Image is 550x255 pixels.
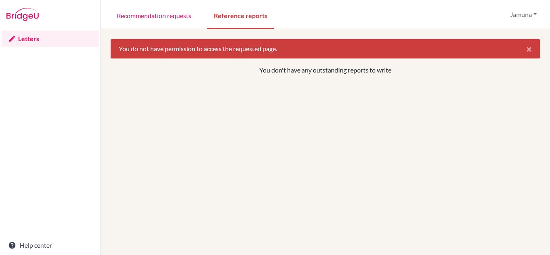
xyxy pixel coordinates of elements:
a: Letters [2,31,99,47]
button: Close [518,39,540,58]
a: Help center [2,237,99,253]
a: Recommendation requests [110,1,198,29]
span: × [526,43,532,54]
button: Jamuna [507,7,540,22]
div: You do not have permission to access the requested page. [110,39,540,59]
img: Bridge-U [6,8,39,21]
p: You don't have any outstanding reports to write [152,65,498,75]
a: Reference reports [207,1,274,29]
